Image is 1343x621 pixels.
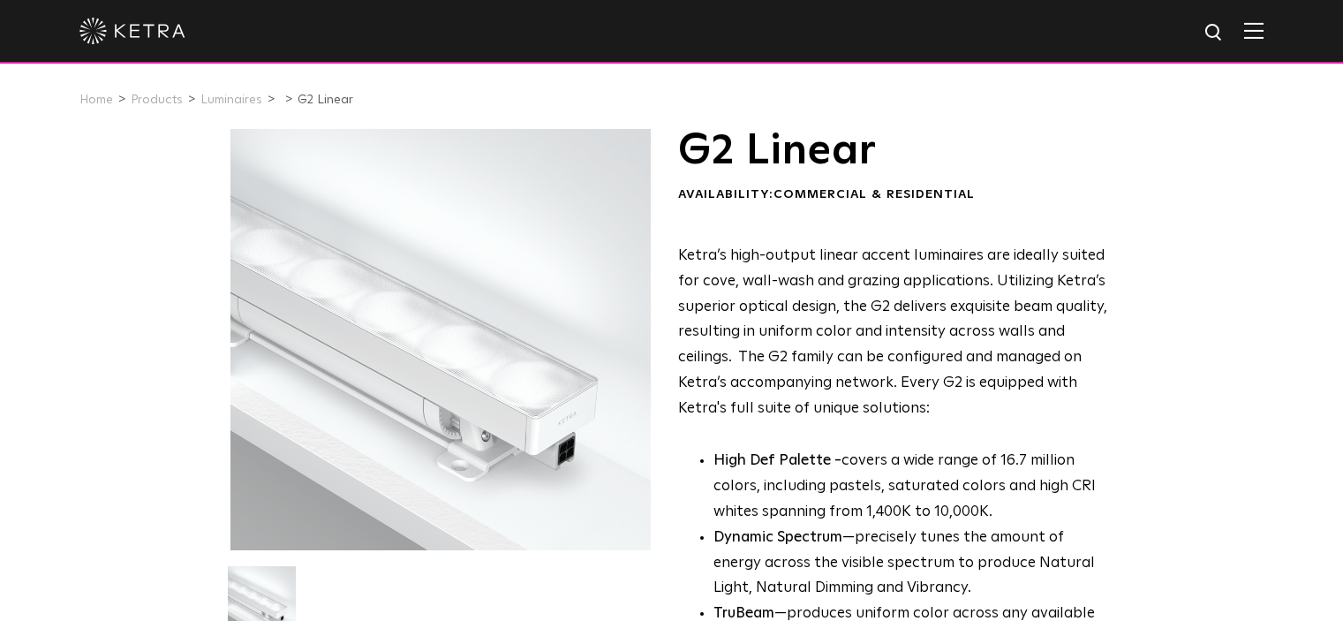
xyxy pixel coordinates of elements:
span: Commercial & Residential [773,188,975,201]
p: Ketra’s high-output linear accent luminaires are ideally suited for cove, wall-wash and grazing a... [678,244,1108,422]
p: covers a wide range of 16.7 million colors, including pastels, saturated colors and high CRI whit... [713,449,1108,526]
a: G2 Linear [298,94,353,106]
li: —precisely tunes the amount of energy across the visible spectrum to produce Natural Light, Natur... [713,526,1108,602]
div: Availability: [678,186,1108,204]
h1: G2 Linear [678,129,1108,173]
strong: Dynamic Spectrum [713,530,842,545]
img: Hamburger%20Nav.svg [1244,22,1264,39]
strong: TruBeam [713,606,774,621]
img: ketra-logo-2019-white [79,18,185,44]
a: Home [79,94,113,106]
a: Luminaires [200,94,262,106]
a: Products [131,94,183,106]
img: search icon [1203,22,1226,44]
strong: High Def Palette - [713,453,841,468]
